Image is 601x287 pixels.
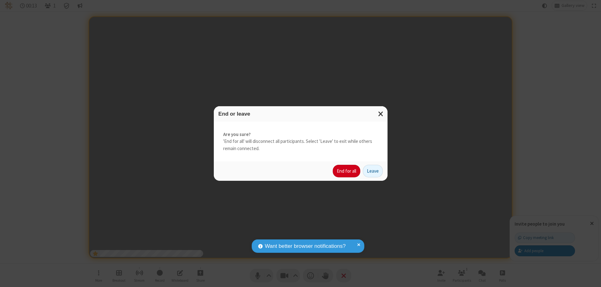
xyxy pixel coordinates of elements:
span: Want better browser notifications? [265,242,346,250]
button: Leave [363,165,383,177]
button: Close modal [374,106,388,122]
button: End for all [333,165,360,177]
div: 'End for all' will disconnect all participants. Select 'Leave' to exit while others remain connec... [214,122,388,162]
h3: End or leave [218,111,383,117]
strong: Are you sure? [223,131,378,138]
